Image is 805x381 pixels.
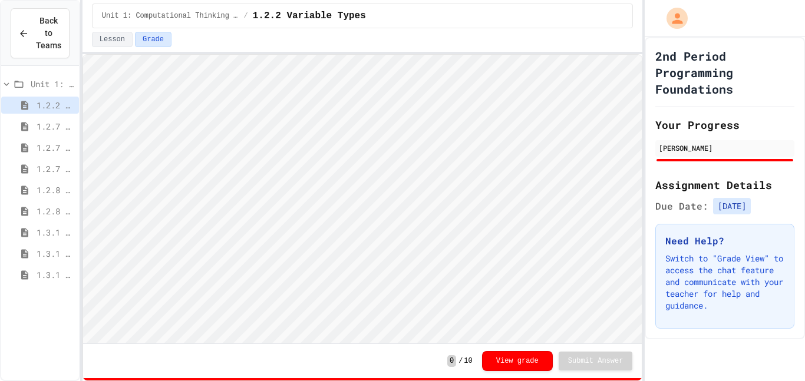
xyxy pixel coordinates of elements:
span: Back to Teams [36,15,61,52]
span: [DATE] [713,198,751,214]
span: 1.2.7 Iteration [37,163,74,175]
h2: Assignment Details [655,177,794,193]
span: 1.3.1 Selection Patterns/Trends [37,247,74,260]
iframe: To enrich screen reader interactions, please activate Accessibility in Grammarly extension settings [83,55,642,343]
span: 1.2.7 Selection [37,141,74,154]
button: Back to Teams [11,8,70,58]
span: / [244,11,248,21]
button: Grade [135,32,171,47]
div: [PERSON_NAME] [659,143,791,153]
span: 1.2.2 Variable Types [37,99,74,111]
span: 1.2.7 PB & J Sequencing [37,120,74,132]
h1: 2nd Period Programming Foundations [655,48,794,97]
h3: Need Help? [665,234,784,248]
button: View grade [482,351,553,371]
h2: Your Progress [655,117,794,133]
button: Lesson [92,32,133,47]
span: 1.2.8 Task 1 [37,184,74,196]
span: Due Date: [655,199,708,213]
span: 0 [447,355,456,367]
span: 1.3.1 Sequencing Patterns/Trends [37,226,74,238]
span: / [458,356,463,366]
div: My Account [654,5,691,32]
span: Submit Answer [568,356,623,366]
span: Unit 1: Computational Thinking and Problem Solving [31,78,74,90]
span: 1.3.1 Iteration Patterns/Trends [37,269,74,281]
span: 10 [464,356,472,366]
p: Switch to "Grade View" to access the chat feature and communicate with your teacher for help and ... [665,253,784,312]
span: Unit 1: Computational Thinking and Problem Solving [102,11,239,21]
span: 1.2.2 Variable Types [253,9,366,23]
span: 1.2.8 Task 2 [37,205,74,217]
button: Submit Answer [559,352,633,370]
